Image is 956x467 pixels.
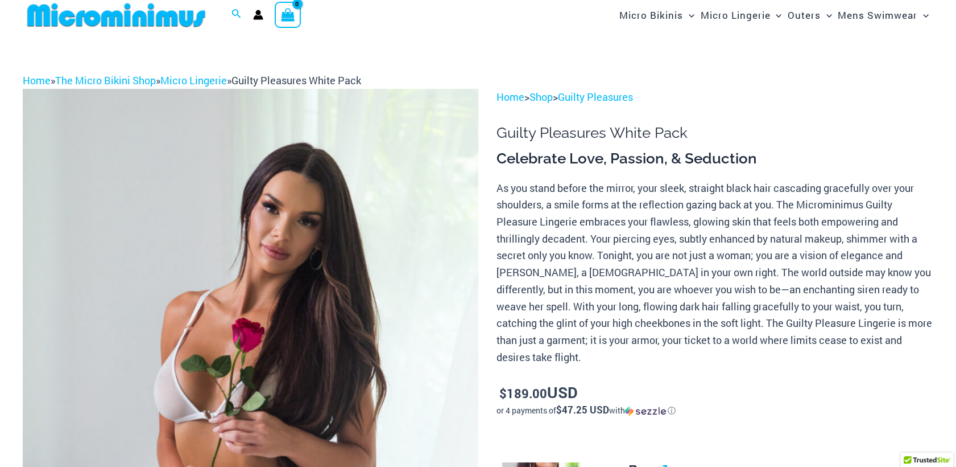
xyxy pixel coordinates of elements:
[496,124,933,142] h1: Guilty Pleasures White Pack
[496,384,933,402] p: USD
[917,1,929,30] span: Menu Toggle
[625,406,666,416] img: Sezzle
[499,385,507,402] span: $
[683,1,694,30] span: Menu Toggle
[231,7,242,22] a: Search icon link
[253,10,263,20] a: Account icon link
[788,1,821,30] span: Outers
[619,1,683,30] span: Micro Bikinis
[499,385,547,402] bdi: 189.00
[556,403,609,416] span: $47.25 USD
[496,89,933,106] p: > >
[496,405,933,416] div: or 4 payments of with
[275,2,301,28] a: View Shopping Cart, empty
[496,149,933,169] h3: Celebrate Love, Passion, & Seduction
[23,73,361,87] span: » » »
[529,90,553,104] a: Shop
[55,73,156,87] a: The Micro Bikini Shop
[496,180,933,366] p: As you stand before the mirror, your sleek, straight black hair cascading gracefully over your sh...
[231,73,361,87] span: Guilty Pleasures White Pack
[496,90,524,104] a: Home
[838,1,917,30] span: Mens Swimwear
[23,73,51,87] a: Home
[496,405,933,416] div: or 4 payments of$47.25 USDwithSezzle Click to learn more about Sezzle
[700,1,770,30] span: Micro Lingerie
[160,73,227,87] a: Micro Lingerie
[821,1,832,30] span: Menu Toggle
[23,2,210,28] img: MM SHOP LOGO FLAT
[770,1,781,30] span: Menu Toggle
[558,90,633,104] a: Guilty Pleasures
